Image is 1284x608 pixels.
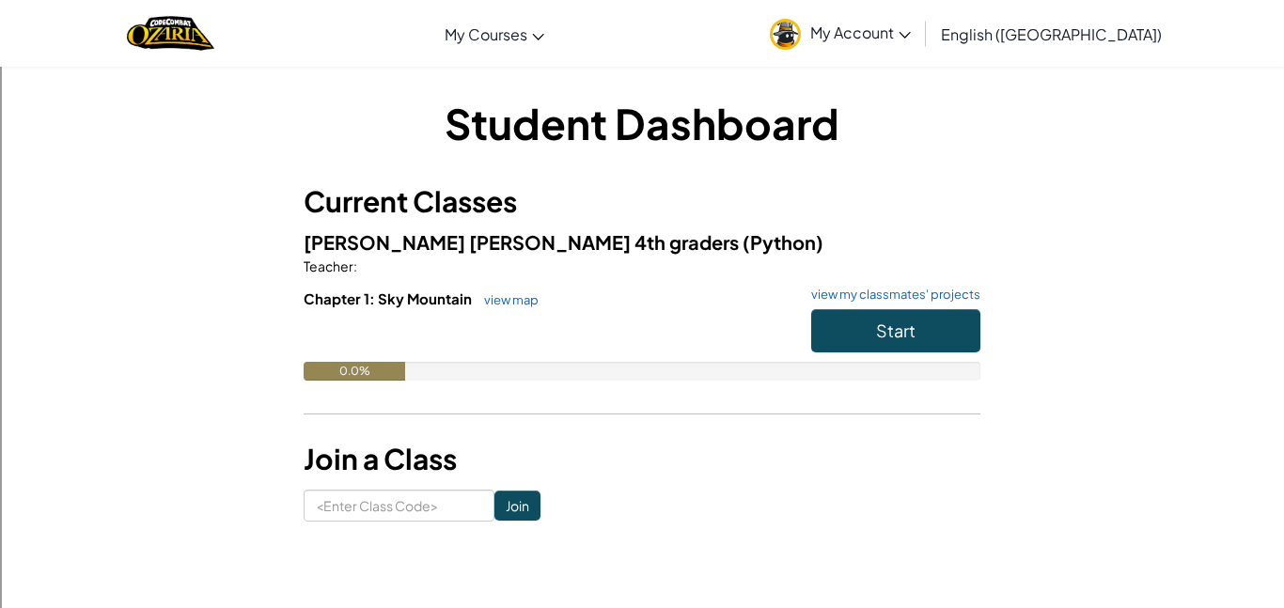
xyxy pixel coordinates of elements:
[932,8,1171,59] a: English ([GEOGRAPHIC_DATA])
[770,19,801,50] img: avatar
[127,14,214,53] img: Home
[435,8,554,59] a: My Courses
[810,23,911,42] span: My Account
[127,14,214,53] a: Ozaria by CodeCombat logo
[941,24,1162,44] span: English ([GEOGRAPHIC_DATA])
[445,24,527,44] span: My Courses
[760,4,920,63] a: My Account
